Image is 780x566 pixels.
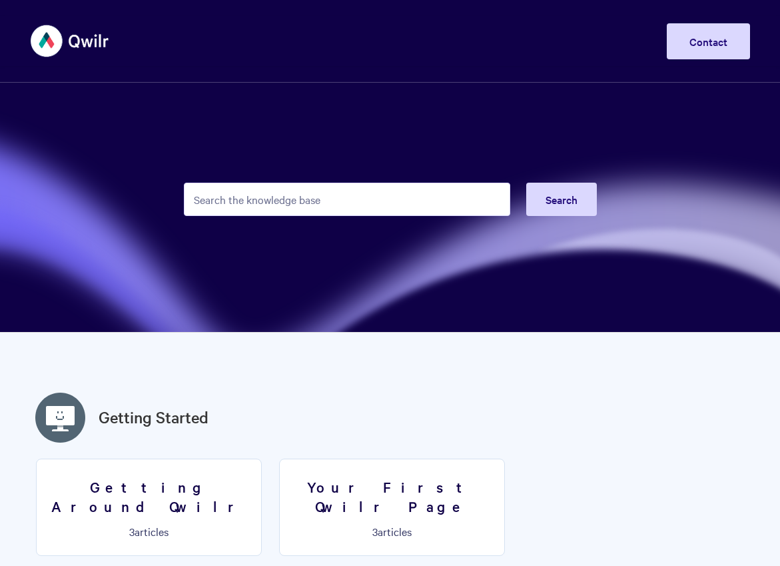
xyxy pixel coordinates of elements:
h3: Getting Around Qwilr [45,477,253,515]
button: Search [526,183,597,216]
span: 3 [372,524,378,539]
a: Contact [667,23,750,59]
p: articles [45,525,253,537]
h3: Your First Qwilr Page [288,477,496,515]
input: Search the knowledge base [184,183,510,216]
span: Search [546,192,578,207]
p: articles [288,525,496,537]
a: Your First Qwilr Page 3articles [279,459,505,556]
img: Qwilr Help Center [31,16,110,66]
a: Getting Started [99,405,208,429]
span: 3 [129,524,135,539]
a: Getting Around Qwilr 3articles [36,459,262,556]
